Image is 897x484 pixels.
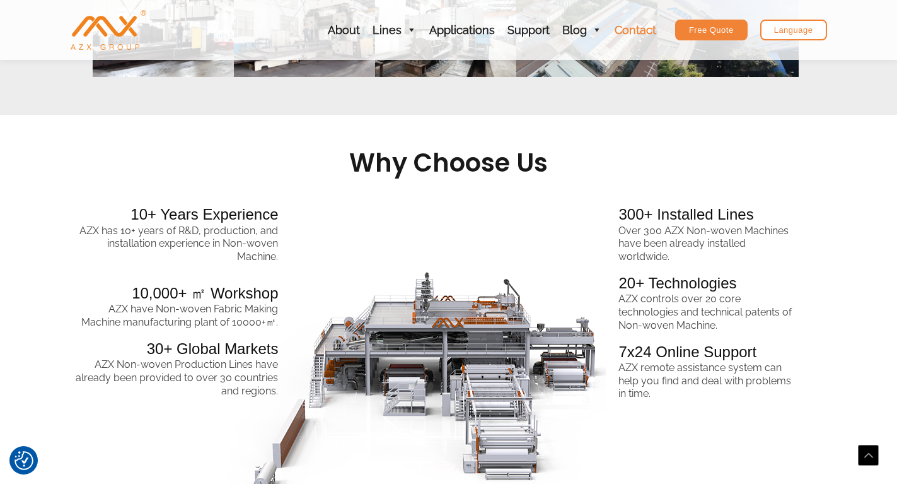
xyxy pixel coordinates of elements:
[52,303,279,329] div: AZX have Non-woven Fabric Making Machine manufacturing plant of 10000+㎡.
[618,225,813,264] div: Over 300 AZX Non-woven Machines have been already installed worldwide.
[52,283,279,303] h4: 10,000+ ㎡ Workshop
[14,451,33,470] button: Consent Preferences
[618,362,794,401] p: AZX remote assistance system can help you find and deal with problems in time.
[618,342,813,362] h4: 7x24 Online Support
[71,23,146,35] a: AZX Nonwoven Machine
[14,451,33,470] img: Revisit consent button
[618,293,813,332] div: AZX controls over 20 core technologies and technical patents of Non-woven Machine.
[52,204,279,224] h4: 10+ Years Experience
[71,225,279,264] p: AZX has 10+ years of R&D, production, and installation experience in Non-woven Machine.
[618,204,813,224] h4: 300+ Installed Lines
[52,339,279,358] h4: 30+ Global Markets
[52,358,279,398] div: AZX Non-woven Production Lines have already been provided to over 30 countries and regions.
[675,20,748,40] a: Free Quote
[618,273,813,293] h4: 20+ Technologies
[760,20,827,40] a: Language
